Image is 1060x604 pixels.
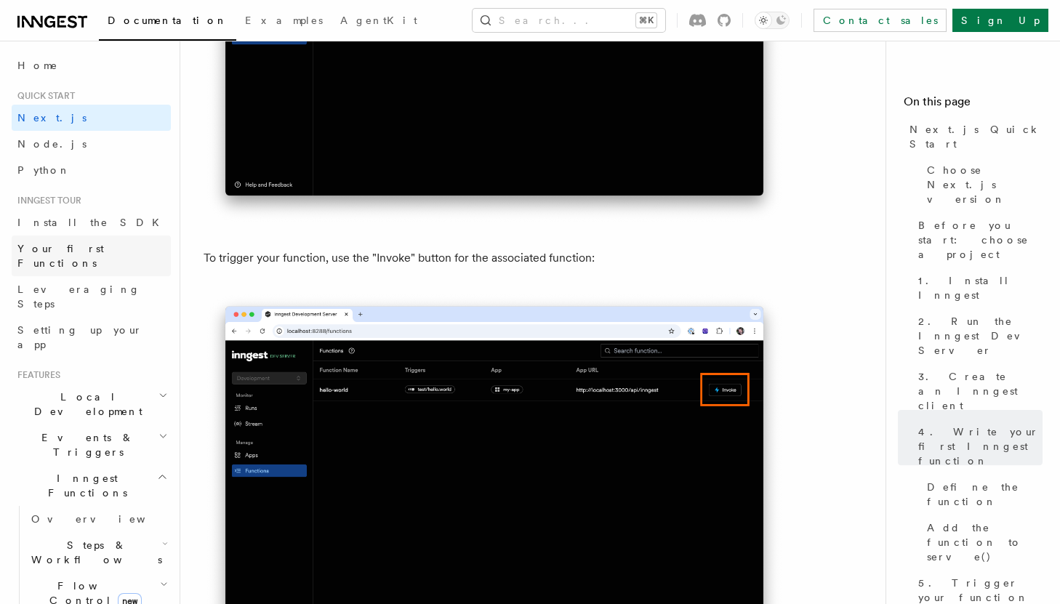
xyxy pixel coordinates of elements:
span: 3. Create an Inngest client [918,369,1043,413]
span: 2. Run the Inngest Dev Server [918,314,1043,358]
a: Python [12,157,171,183]
button: Search...⌘K [473,9,665,32]
span: AgentKit [340,15,417,26]
span: Home [17,58,58,73]
kbd: ⌘K [636,13,657,28]
span: Setting up your app [17,324,142,350]
button: Steps & Workflows [25,532,171,573]
button: Toggle dark mode [755,12,790,29]
span: Next.js [17,112,87,124]
button: Local Development [12,384,171,424]
a: 3. Create an Inngest client [912,363,1043,419]
button: Events & Triggers [12,424,171,465]
a: Next.js [12,105,171,131]
span: Local Development [12,390,158,419]
a: Examples [236,4,332,39]
a: Sign Up [952,9,1048,32]
span: Choose Next.js version [927,163,1043,206]
span: Steps & Workflows [25,538,162,567]
span: Overview [31,513,181,525]
a: Your first Functions [12,235,171,276]
a: Add the function to serve() [921,515,1043,570]
a: AgentKit [332,4,426,39]
span: 1. Install Inngest [918,273,1043,302]
span: Events & Triggers [12,430,158,459]
span: Quick start [12,90,75,102]
a: Before you start: choose a project [912,212,1043,267]
span: Examples [245,15,323,26]
span: Documentation [108,15,228,26]
span: Python [17,164,71,176]
span: 4. Write your first Inngest function [918,424,1043,468]
a: Setting up your app [12,317,171,358]
a: Documentation [99,4,236,41]
a: Node.js [12,131,171,157]
span: Leveraging Steps [17,283,140,310]
p: To trigger your function, use the "Invoke" button for the associated function: [204,248,785,268]
a: 4. Write your first Inngest function [912,419,1043,474]
a: Next.js Quick Start [904,116,1043,157]
a: Overview [25,506,171,532]
span: Next.js Quick Start [910,122,1043,151]
a: 1. Install Inngest [912,267,1043,308]
span: Node.js [17,138,87,150]
span: Inngest Functions [12,471,157,500]
a: Leveraging Steps [12,276,171,317]
span: Inngest tour [12,195,81,206]
a: Home [12,52,171,78]
span: Add the function to serve() [927,520,1043,564]
span: Before you start: choose a project [918,218,1043,262]
button: Inngest Functions [12,465,171,506]
a: Contact sales [814,9,947,32]
a: 2. Run the Inngest Dev Server [912,308,1043,363]
a: Define the function [921,474,1043,515]
h4: On this page [904,93,1043,116]
span: Features [12,369,60,381]
span: Install the SDK [17,217,168,228]
span: Your first Functions [17,243,104,269]
span: Define the function [927,480,1043,509]
a: Choose Next.js version [921,157,1043,212]
a: Install the SDK [12,209,171,235]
